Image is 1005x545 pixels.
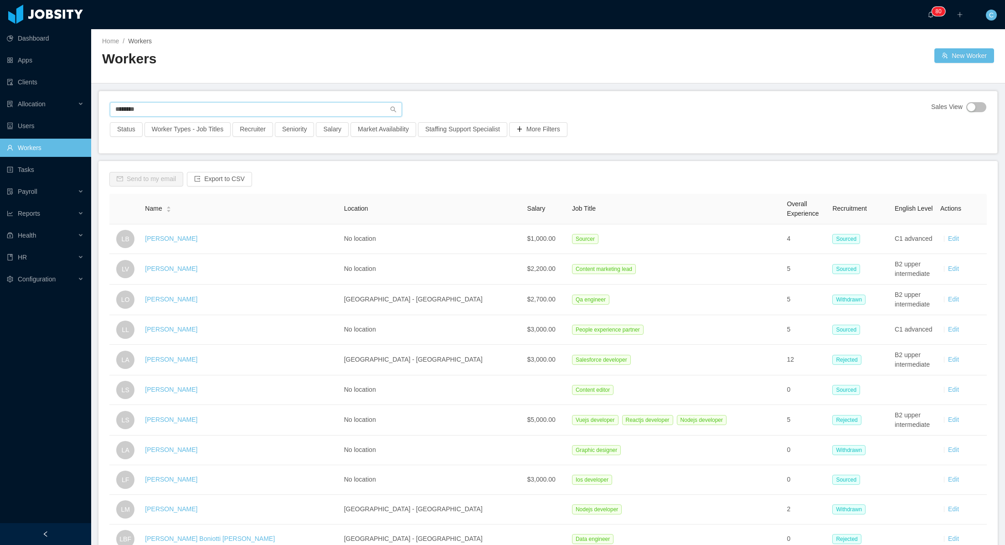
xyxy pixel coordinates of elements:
span: Ios developer [572,475,612,485]
td: B2 upper intermediate [891,254,937,285]
span: $2,700.00 [527,296,556,303]
a: Rejected [832,535,865,542]
span: Withdrawn [832,504,866,514]
td: No location [340,315,524,345]
a: icon: robotUsers [7,117,84,135]
a: [PERSON_NAME] [145,356,197,363]
a: Sourced [832,235,864,242]
a: [PERSON_NAME] [145,416,197,423]
span: Configuration [18,275,56,283]
td: No location [340,254,524,285]
i: icon: book [7,254,13,260]
td: [GEOGRAPHIC_DATA] - [GEOGRAPHIC_DATA] [340,345,524,375]
h2: Workers [102,50,548,68]
a: [PERSON_NAME] [145,326,197,333]
span: Withdrawn [832,445,866,455]
a: Withdrawn [832,505,869,513]
a: Edit [948,535,959,542]
td: C1 advanced [891,224,937,254]
button: Staffing Support Specialist [418,122,507,137]
span: Sourcer [572,234,598,244]
span: Sourced [832,234,860,244]
a: icon: userWorkers [7,139,84,157]
td: 5 [783,405,829,436]
span: Actions [940,205,961,212]
span: Sourced [832,475,860,485]
button: Market Availability [350,122,416,137]
td: [GEOGRAPHIC_DATA] - [GEOGRAPHIC_DATA] [340,495,524,524]
td: C1 advanced [891,315,937,345]
td: B2 upper intermediate [891,285,937,315]
span: Withdrawn [832,295,866,305]
span: LB [122,230,129,248]
span: Allocation [18,100,46,108]
span: Qa engineer [572,295,609,305]
span: LS [122,411,129,429]
i: icon: search [390,106,397,113]
button: Seniority [275,122,314,137]
td: 5 [783,254,829,285]
td: No location [340,436,524,465]
a: icon: auditClients [7,73,84,91]
td: 2 [783,495,829,524]
span: Overall Experience [787,200,819,217]
a: Sourced [832,265,864,272]
i: icon: plus [957,11,963,18]
span: Reactjs developer [622,415,673,425]
span: Sourced [832,264,860,274]
span: $2,200.00 [527,265,556,272]
a: Rejected [832,416,865,423]
td: 0 [783,436,829,465]
a: Home [102,37,119,45]
span: Sourced [832,325,860,335]
span: Nodejs developer [677,415,727,425]
a: icon: profileTasks [7,161,84,179]
a: Edit [948,265,959,272]
a: [PERSON_NAME] [145,386,197,393]
a: [PERSON_NAME] [145,265,197,272]
span: Nodejs developer [572,504,622,514]
td: [GEOGRAPHIC_DATA] - [GEOGRAPHIC_DATA] [340,285,524,315]
td: B2 upper intermediate [891,345,937,375]
td: 0 [783,375,829,405]
a: [PERSON_NAME] [145,446,197,453]
span: Sales View [931,102,963,112]
a: Edit [948,476,959,483]
span: Location [344,205,368,212]
span: People experience partner [572,325,644,335]
i: icon: bell [928,11,934,18]
button: icon: plusMore Filters [509,122,567,137]
span: Content editor [572,385,613,395]
span: LS [122,381,129,399]
td: No location [340,465,524,495]
sup: 80 [932,7,945,16]
a: Edit [948,446,959,453]
span: Rejected [832,534,861,544]
span: Job Title [572,205,596,212]
a: [PERSON_NAME] [145,505,197,513]
span: $3,000.00 [527,356,556,363]
td: 5 [783,285,829,315]
span: Salesforce developer [572,355,631,365]
span: / [123,37,124,45]
span: LL [122,321,129,339]
button: icon: usergroup-addNew Worker [934,48,994,63]
p: 0 [938,7,942,16]
td: No location [340,405,524,436]
a: Edit [948,416,959,423]
a: Edit [948,386,959,393]
i: icon: setting [7,276,13,282]
span: $3,000.00 [527,476,556,483]
p: 8 [935,7,938,16]
i: icon: file-protect [7,188,13,195]
span: Payroll [18,188,37,195]
span: LV [122,260,129,278]
td: B2 upper intermediate [891,405,937,436]
span: Health [18,232,36,239]
button: icon: exportExport to CSV [187,172,252,187]
span: Content marketing lead [572,264,636,274]
span: Graphic designer [572,445,621,455]
a: Withdrawn [832,446,869,453]
td: 12 [783,345,829,375]
a: Edit [948,296,959,303]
